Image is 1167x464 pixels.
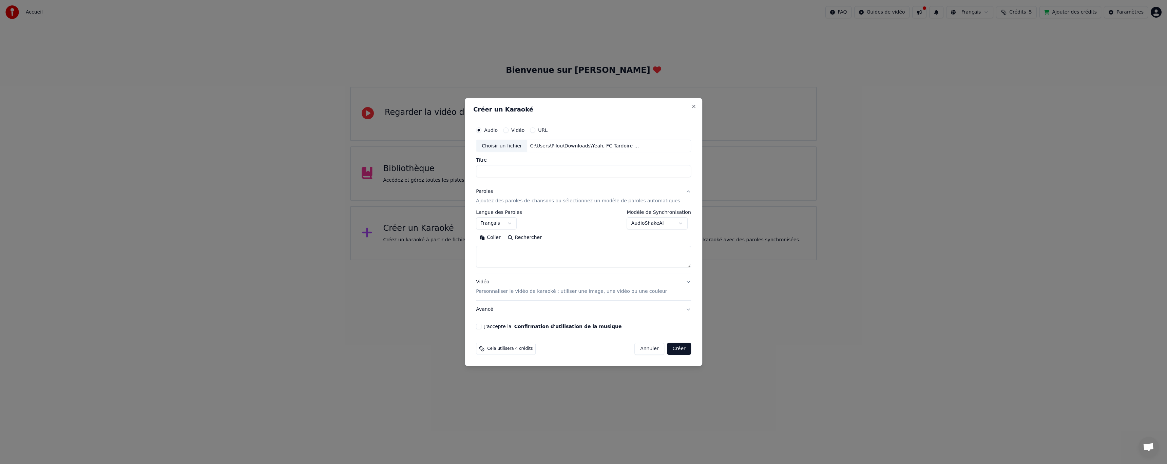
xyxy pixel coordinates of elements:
div: Choisir un fichier [476,140,527,152]
p: Personnaliser le vidéo de karaoké : utiliser une image, une vidéo ou une couleur [476,288,667,295]
div: C:\Users\Pilou\Downloads\Yeah, FC Tardoire ! (2).mp3 [528,143,643,149]
button: Avancé [476,301,691,318]
div: ParolesAjoutez des paroles de chansons ou sélectionnez un modèle de paroles automatiques [476,210,691,273]
button: J'accepte la [514,324,622,329]
div: Vidéo [476,279,667,295]
label: Vidéo [511,128,524,133]
label: Modèle de Synchronisation [627,210,691,215]
h2: Créer un Karaoké [473,106,694,113]
label: Titre [476,158,691,163]
button: Annuler [634,343,664,355]
label: URL [538,128,548,133]
button: Coller [476,233,504,243]
label: J'accepte la [484,324,621,329]
label: Langue des Paroles [476,210,522,215]
button: VidéoPersonnaliser le vidéo de karaoké : utiliser une image, une vidéo ou une couleur [476,274,691,301]
div: Paroles [476,188,493,195]
button: Créer [667,343,691,355]
span: Cela utilisera 4 crédits [487,346,533,351]
label: Audio [484,128,498,133]
button: ParolesAjoutez des paroles de chansons ou sélectionnez un modèle de paroles automatiques [476,183,691,210]
button: Rechercher [504,233,545,243]
p: Ajoutez des paroles de chansons ou sélectionnez un modèle de paroles automatiques [476,198,680,205]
